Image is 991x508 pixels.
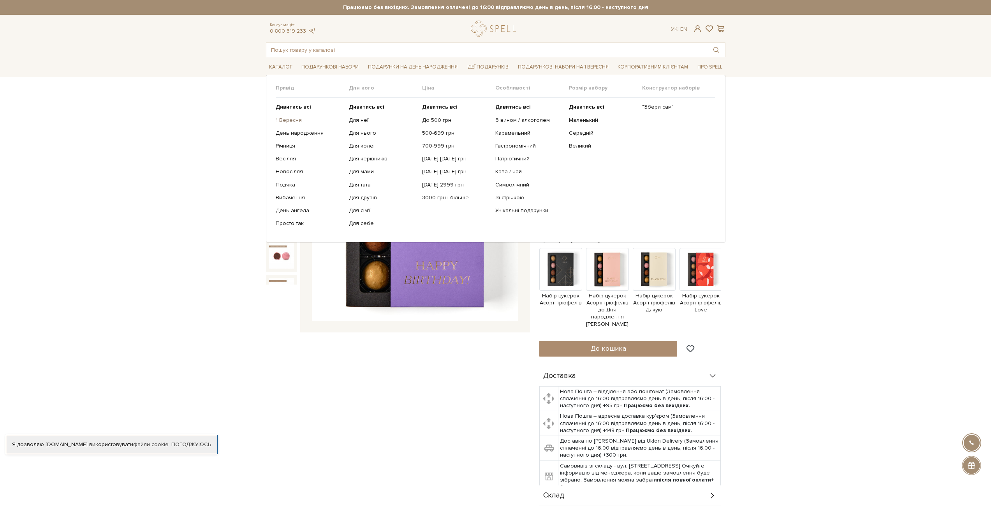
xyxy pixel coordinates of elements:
img: Продукт [679,248,722,291]
span: | [678,26,679,32]
div: Ук [671,26,687,33]
a: Просто так [276,220,343,227]
a: Набір цукерок Асорті трюфелів до Дня народження [PERSON_NAME] [586,265,629,328]
a: Для сім'ї [349,207,416,214]
span: Склад [543,492,564,499]
td: Нова Пошта – відділення або поштомат (Замовлення сплаченні до 16:00 відправляємо день в день, піс... [558,386,721,411]
a: Для керівників [349,155,416,162]
a: Для тата [349,181,416,188]
a: "Збери сам" [642,104,709,111]
a: [DATE]-2999 грн [422,181,489,188]
span: Доставка [543,373,576,380]
a: Маленький [569,117,636,124]
a: Зі стрічкою [495,194,563,201]
a: Погоджуюсь [171,441,211,448]
a: [DATE]-[DATE] грн [422,155,489,162]
a: 500-699 грн [422,130,489,137]
strong: Працюємо без вихідних. Замовлення оплачені до 16:00 відправляємо день в день, після 16:00 - насту... [266,4,725,11]
a: Подарунки на День народження [365,61,461,73]
button: Пошук товару у каталозі [707,43,725,57]
td: Доставка по [PERSON_NAME] від Uklon Delivery (Замовлення сплаченні до 16:00 відправляємо день в д... [558,436,721,461]
a: Символічний [495,181,563,188]
img: Набір цукерок Асорті трюфелів до Дня народження лавандовий [269,243,294,268]
b: Дивитись всі [349,104,384,110]
span: Привід [276,84,349,91]
img: Набір цукерок Асорті трюфелів до Дня народження лавандовий [269,278,294,303]
a: До 500 грн [422,117,489,124]
a: Середній [569,130,636,137]
b: Дивитись всі [276,104,311,110]
input: Пошук товару у каталозі [266,43,707,57]
span: До кошика [591,344,626,353]
td: Самовивіз зі складу - вул. [STREET_ADDRESS] Очікуйте інформацію від менеджера, коли ваше замовлен... [558,461,721,492]
a: Гастрономічний [495,142,563,149]
span: Для кого [349,84,422,91]
a: Весілля [276,155,343,162]
a: Для себе [349,220,416,227]
a: Патріотичний [495,155,563,162]
a: Про Spell [694,61,725,73]
a: День ангела [276,207,343,214]
a: Набір цукерок Асорті трюфелів [539,265,582,306]
span: Розмір набору [569,84,642,91]
a: Дивитись всі [569,104,636,111]
a: telegram [308,28,316,34]
a: Набір цукерок Асорті трюфелів Love [679,265,722,313]
b: Дивитись всі [495,104,531,110]
span: Набір цукерок Асорті трюфелів [539,292,582,306]
span: Набір цукерок Асорті трюфелів до Дня народження [PERSON_NAME] [586,292,629,328]
a: Дивитись всі [276,104,343,111]
a: Для колег [349,142,416,149]
a: Для нього [349,130,416,137]
a: logo [471,21,519,37]
span: Ціна [422,84,495,91]
a: Каталог [266,61,296,73]
span: Конструктор наборів [642,84,715,91]
a: Подяка [276,181,343,188]
button: До кошика [539,341,678,357]
div: Я дозволяю [DOMAIN_NAME] використовувати [6,441,217,448]
a: 3000 грн і більше [422,194,489,201]
a: 0 800 319 233 [270,28,306,34]
td: Нова Пошта – адресна доставка кур'єром (Замовлення сплаченні до 16:00 відправляємо день в день, п... [558,411,721,436]
a: Унікальні подарунки [495,207,563,214]
img: Продукт [539,248,582,291]
span: Особливості [495,84,569,91]
a: Кава / чай [495,168,563,175]
a: Карамельний [495,130,563,137]
a: Набір цукерок Асорті трюфелів Дякую [633,265,676,313]
span: Набір цукерок Асорті трюфелів Дякую [633,292,676,314]
div: Каталог [266,75,725,243]
a: Для мами [349,168,416,175]
a: З вином / алкоголем [495,117,563,124]
a: Річниця [276,142,343,149]
b: Працюємо без вихідних. [626,427,692,434]
a: Подарункові набори на 1 Вересня [515,60,612,74]
a: Дивитись всі [349,104,416,111]
b: Працюємо без вихідних. [624,402,690,409]
span: Консультація: [270,23,316,28]
img: Продукт [633,248,676,291]
a: Великий [569,142,636,149]
img: Продукт [586,248,629,291]
a: 700-999 грн [422,142,489,149]
a: En [680,26,687,32]
a: Ідеї подарунків [463,61,512,73]
a: День народження [276,130,343,137]
a: Подарункові набори [298,61,362,73]
a: Вибачення [276,194,343,201]
a: Корпоративним клієнтам [614,60,691,74]
a: Дивитись всі [422,104,489,111]
b: Дивитись всі [422,104,458,110]
a: 1 Вересня [276,117,343,124]
a: файли cookie [133,441,169,448]
a: Для неї [349,117,416,124]
a: Дивитись всі [495,104,563,111]
b: після повної оплати [657,476,711,483]
a: [DATE]-[DATE] грн [422,168,489,175]
a: Новосілля [276,168,343,175]
b: Дивитись всі [569,104,604,110]
span: Набір цукерок Асорті трюфелів Love [679,292,722,314]
a: Для друзів [349,194,416,201]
